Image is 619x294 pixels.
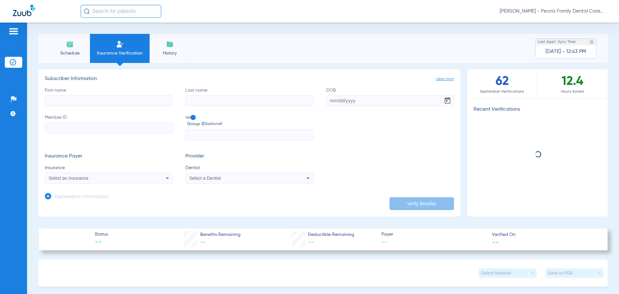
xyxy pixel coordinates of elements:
[589,40,594,44] img: last sync help info
[381,238,486,246] span: --
[206,121,222,127] small: (optional)
[185,87,313,106] label: Last name
[326,87,454,106] label: DOB
[467,69,537,98] div: 62
[492,231,597,238] span: Verified On
[185,153,313,160] h3: Provider
[54,50,85,56] span: Schedule
[467,106,608,113] h3: Recent Verifications
[500,8,606,15] span: [PERSON_NAME] - Peoria Family Dental Care
[45,114,172,141] label: Member ID
[537,69,608,98] div: 12.4
[200,231,241,238] span: Benefits Remaining
[308,231,354,238] span: Deductible Remaining
[537,88,608,95] span: Hours Saved
[95,238,108,247] span: --
[81,5,161,18] input: Search for patients
[45,95,172,106] input: First name
[189,176,221,181] span: Select a Dentist
[185,165,313,171] span: Dentist
[45,153,172,160] h3: Insurance Payer
[54,194,109,200] h3: Dependent Information
[45,165,172,171] span: Insurance
[381,231,486,238] span: Payer
[95,50,145,56] span: Insurance Verification
[8,27,19,35] img: hamburger-icon
[389,197,454,210] button: Verify Benefits
[45,87,172,106] label: First name
[187,121,313,127] span: Group ID
[185,95,313,106] input: Last name
[154,50,185,56] span: History
[326,95,454,106] input: DOBOpen calendar
[492,239,499,246] span: --
[66,40,74,48] img: Schedule
[95,231,108,238] span: Status
[467,88,537,95] span: September Verifications
[545,48,586,55] span: [DATE] - 12:43 PM
[436,76,454,82] span: clear form
[49,176,89,181] span: Select an Insurance
[13,5,35,16] img: Zuub Logo
[45,122,172,133] input: Member ID
[441,94,454,107] button: Open calendar
[116,40,124,48] img: Manual Insurance Verification
[308,239,314,245] span: --
[84,8,90,14] img: Search Icon
[45,76,454,82] h3: Subscriber Information
[200,239,206,245] span: --
[166,40,174,48] img: History
[538,39,576,45] span: Last Appt. Sync Time:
